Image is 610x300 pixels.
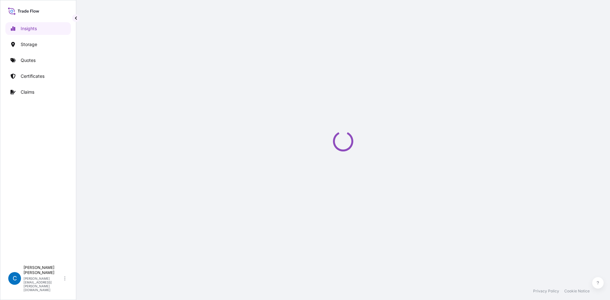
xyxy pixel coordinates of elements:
p: Certificates [21,73,44,79]
a: Claims [5,86,71,98]
p: Quotes [21,57,36,63]
p: [PERSON_NAME][EMAIL_ADDRESS][PERSON_NAME][DOMAIN_NAME] [24,277,63,292]
a: Insights [5,22,71,35]
a: Storage [5,38,71,51]
a: Quotes [5,54,71,67]
span: C [13,275,17,282]
a: Certificates [5,70,71,83]
a: Cookie Notice [564,289,590,294]
a: Privacy Policy [533,289,559,294]
p: Claims [21,89,34,95]
p: [PERSON_NAME] [PERSON_NAME] [24,265,63,275]
p: Storage [21,41,37,48]
p: Insights [21,25,37,32]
